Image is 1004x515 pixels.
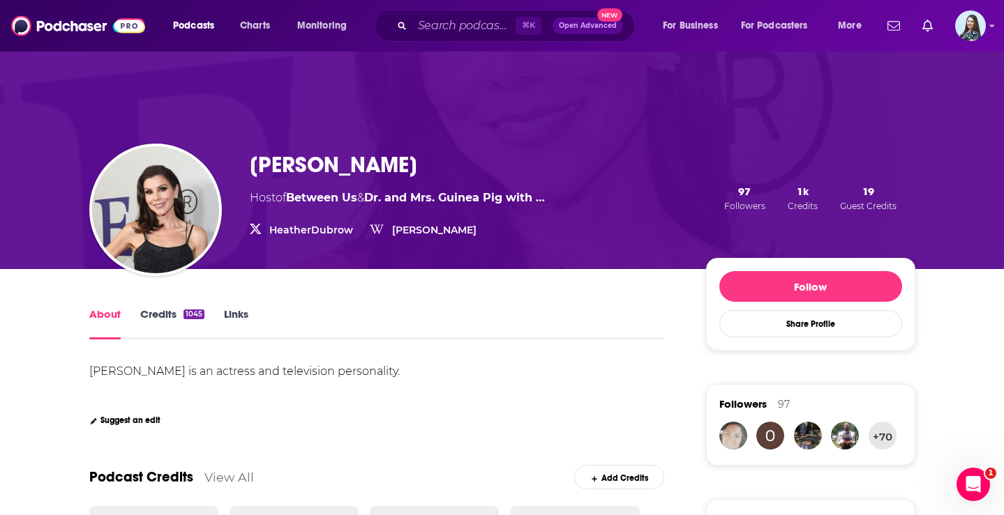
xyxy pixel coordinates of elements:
a: Between Us [286,191,357,204]
img: olamilekan [756,422,784,449]
div: [PERSON_NAME] is an actress and television personality. [89,364,400,378]
a: Links [224,307,248,339]
button: open menu [732,15,828,37]
a: Add Credits [574,465,664,489]
input: Search podcasts, credits, & more... [412,15,516,37]
div: Search podcasts, credits, & more... [387,10,648,42]
a: Credits1045 [140,307,204,339]
img: mamabweza [794,422,822,449]
span: ⌘ K [516,17,541,35]
button: 1kCredits [784,184,822,212]
span: 1k [797,185,809,198]
span: 19 [862,185,874,198]
span: 1 [985,468,996,479]
span: Followers [719,397,767,410]
a: View All [204,470,254,484]
img: User Profile [955,10,986,41]
span: Open Advanced [559,22,617,29]
a: Show notifications dropdown [917,14,938,38]
span: Credits [788,201,818,211]
a: Show notifications dropdown [882,14,906,38]
img: iconrolo [831,422,859,449]
span: Followers [724,201,765,211]
span: of [276,191,357,204]
span: New [597,8,622,22]
h1: [PERSON_NAME] [250,151,417,178]
button: open menu [653,15,735,37]
img: Podchaser - Follow, Share and Rate Podcasts [11,13,145,39]
a: [PERSON_NAME] [392,224,477,236]
a: About [89,307,121,339]
span: For Business [663,16,718,36]
button: open menu [163,15,232,37]
span: Host [250,191,276,204]
button: 19Guest Credits [836,184,901,212]
span: Guest Credits [840,201,897,211]
span: 97 [738,185,751,198]
div: 1045 [183,309,204,319]
img: Heather Dubrow [92,146,219,273]
span: & [357,191,364,204]
iframe: Intercom live chat [957,468,990,501]
span: Logged in as brookefortierpr [955,10,986,41]
a: Charts [231,15,278,37]
button: 97Followers [720,184,770,212]
a: HeatherDubrow [269,224,353,236]
span: Charts [240,16,270,36]
span: More [838,16,862,36]
button: open menu [828,15,879,37]
button: open menu [287,15,365,37]
span: Monitoring [297,16,347,36]
button: +70 [869,422,897,449]
button: Show profile menu [955,10,986,41]
div: 97 [778,398,790,410]
button: Follow [719,271,902,302]
a: Suggest an edit [89,415,161,425]
span: Podcasts [173,16,214,36]
img: SecondxmomFirstxwife [719,422,747,449]
button: Share Profile [719,310,902,337]
button: Open AdvancedNew [553,17,623,34]
a: Dr. and Mrs. Guinea Pig with Heather and Terry Dubrow [364,191,545,204]
a: Podcast Credits [89,468,193,486]
span: For Podcasters [741,16,808,36]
